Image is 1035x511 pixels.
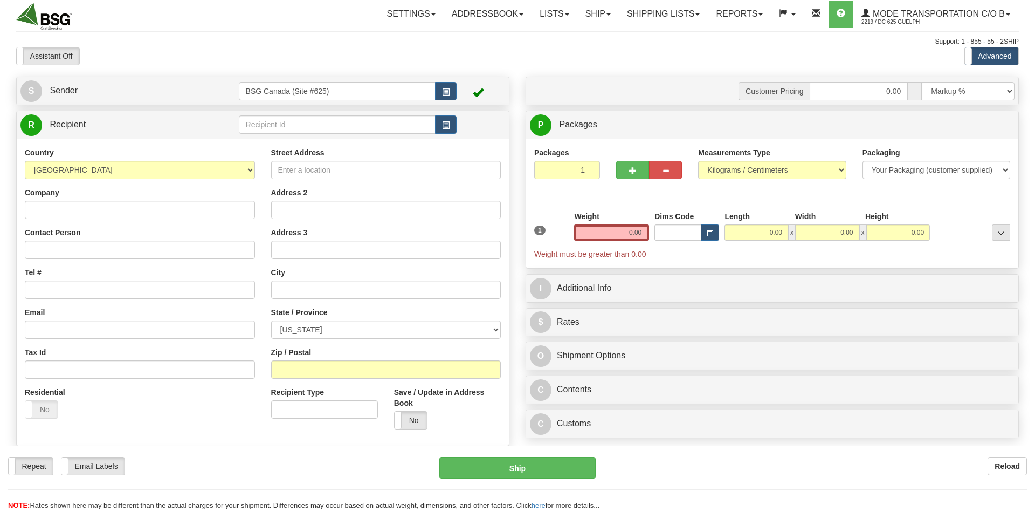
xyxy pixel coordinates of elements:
[739,82,810,100] span: Customer Pricing
[530,311,1015,333] a: $Rates
[239,115,436,134] input: Recipient Id
[25,347,46,358] label: Tax Id
[870,9,1005,18] span: Mode Transportation c/o B
[559,120,597,129] span: Packages
[654,211,694,222] label: Dims Code
[530,114,551,136] span: P
[859,224,867,241] span: x
[271,187,308,198] label: Address 2
[530,345,551,367] span: O
[724,211,750,222] label: Length
[530,345,1015,367] a: OShipment Options
[534,147,569,158] label: Packages
[8,501,30,509] span: NOTE:
[988,457,1027,475] button: Reload
[20,114,42,136] span: R
[394,387,501,408] label: Save / Update in Address Book
[530,413,551,435] span: C
[50,86,78,95] span: Sender
[239,82,436,100] input: Sender Id
[271,161,501,179] input: Enter a location
[530,114,1015,136] a: P Packages
[862,147,900,158] label: Packaging
[9,458,53,475] label: Repeat
[16,3,72,30] img: logo2219.jpg
[25,307,45,318] label: Email
[530,278,551,299] span: I
[271,347,312,358] label: Zip / Postal
[439,457,596,479] button: Ship
[271,387,325,398] label: Recipient Type
[25,187,59,198] label: Company
[853,1,1018,28] a: Mode Transportation c/o B 2219 / DC 625 Guelph
[861,17,942,28] span: 2219 / DC 625 Guelph
[20,80,239,102] a: S Sender
[25,227,80,238] label: Contact Person
[795,211,816,222] label: Width
[25,387,65,398] label: Residential
[574,211,599,222] label: Weight
[20,114,215,136] a: R Recipient
[379,1,444,28] a: Settings
[25,401,58,418] label: No
[865,211,889,222] label: Height
[619,1,708,28] a: Shipping lists
[271,227,308,238] label: Address 3
[577,1,619,28] a: Ship
[532,501,546,509] a: here
[17,47,79,65] label: Assistant Off
[534,250,646,258] span: Weight must be greater than 0.00
[992,224,1010,241] div: ...
[708,1,771,28] a: Reports
[698,147,770,158] label: Measurements Type
[25,147,54,158] label: Country
[271,267,285,278] label: City
[534,226,546,235] span: 1
[530,311,551,333] span: $
[20,80,42,102] span: S
[395,412,427,429] label: No
[965,47,1018,65] label: Advanced
[995,462,1020,471] b: Reload
[530,379,1015,401] a: CContents
[50,120,86,129] span: Recipient
[532,1,577,28] a: Lists
[25,267,42,278] label: Tel #
[16,37,1019,46] div: Support: 1 - 855 - 55 - 2SHIP
[271,307,328,318] label: State / Province
[444,1,532,28] a: Addressbook
[788,224,796,241] span: x
[530,413,1015,435] a: CCustoms
[271,147,325,158] label: Street Address
[530,277,1015,299] a: IAdditional Info
[530,379,551,401] span: C
[61,458,125,475] label: Email Labels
